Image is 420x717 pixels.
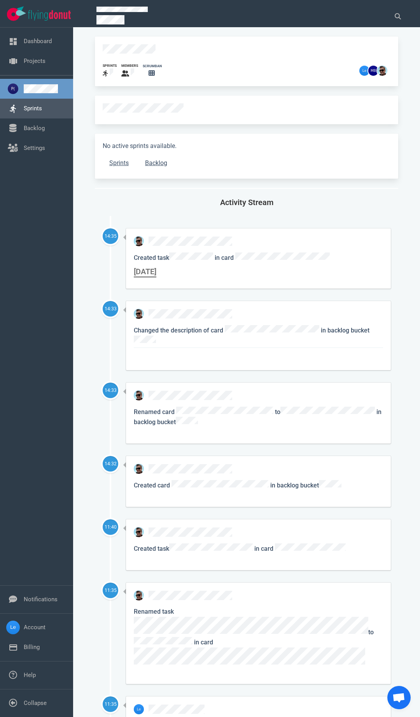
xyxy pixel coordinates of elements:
[24,700,47,707] a: Collapse
[103,460,118,467] div: 14:32
[134,252,383,263] p: Created task
[134,267,156,278] div: [DATE]
[134,407,383,427] p: Renamed card to
[103,233,118,240] div: 14:35
[121,63,138,78] a: members
[121,63,138,68] div: members
[134,390,144,400] img: 26
[103,701,118,708] div: 11:35
[253,545,346,552] span: in card
[134,464,144,474] img: 26
[387,686,411,709] a: Open de chat
[134,639,365,666] span: in card
[24,644,40,651] a: Billing
[24,672,36,679] a: Help
[270,482,341,489] span: in backlog bucket
[134,607,383,668] p: Renamed task to
[134,480,383,491] p: Created card
[24,38,52,45] a: Dashboard
[134,325,383,353] p: Changed the description of card
[134,590,144,600] img: 26
[103,524,118,531] div: 11:40
[103,63,117,68] div: sprints
[220,198,273,207] span: Activity Stream
[103,587,118,594] div: 11:35
[134,543,383,554] p: Created task
[24,624,45,631] a: Account
[134,327,370,345] span: in backlog bucket
[143,64,162,69] div: scrumban
[95,134,398,179] div: No active sprints available.
[213,254,330,261] span: in card
[28,10,71,21] img: Flying Donut text logo
[134,309,144,319] img: 26
[134,236,144,246] img: 26
[377,66,387,76] img: 26
[134,704,144,714] img: 26
[24,144,45,151] a: Settings
[103,387,118,394] div: 14:33
[24,125,45,132] a: Backlog
[24,105,42,112] a: Sprints
[134,527,144,537] img: 26
[138,155,174,171] a: Backlog
[359,66,369,76] img: 26
[103,155,135,171] a: Sprints
[103,63,117,78] a: sprints
[24,57,45,64] a: Projects
[103,305,118,312] div: 14:33
[368,66,378,76] img: 26
[24,596,58,603] a: Notifications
